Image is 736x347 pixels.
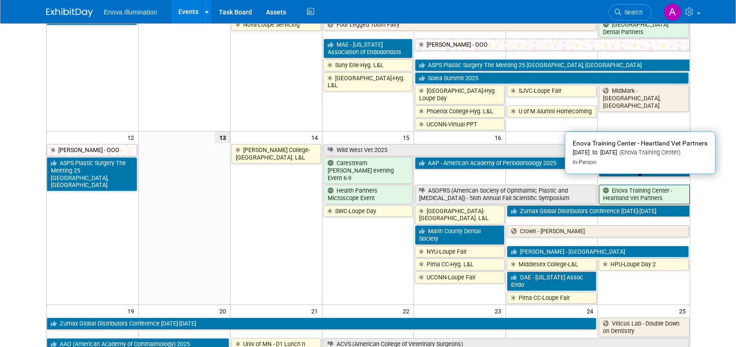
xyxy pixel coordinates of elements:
[218,305,230,317] span: 20
[599,185,689,204] a: Enova Training Center - Heartland Vet Partners
[415,85,505,104] a: [GEOGRAPHIC_DATA]-Hyg Loupe Day
[573,149,708,157] div: [DATE] to [DATE]
[415,271,505,284] a: UCONN-Loupe Fair
[415,185,596,204] a: ASOPRS (American Society of Ophthalmic Plastic and [MEDICAL_DATA]) - 56th Annual Fall Scientific ...
[415,225,505,244] a: Marin County Dental Society
[215,132,230,143] span: 13
[402,132,414,143] span: 15
[47,144,137,156] a: [PERSON_NAME] - OOO
[415,246,505,258] a: NYU-Loupe Fair
[323,72,413,91] a: [GEOGRAPHIC_DATA]-Hyg. L&L
[323,19,597,31] a: Four Legged Tooth Fairy
[586,305,597,317] span: 24
[415,258,505,271] a: Pima CC-Hyg. L&L
[507,271,596,291] a: OAE - [US_STATE] Assoc Endo
[231,19,321,31] a: Nova-Loupe Servicing
[573,159,596,166] span: In-Person
[507,205,689,217] a: Zumax Global Distributors Conference [DATE]-[DATE]
[47,318,597,330] a: Zumax Global Distributors Conference [DATE]-[DATE]
[323,59,413,71] a: Suny Erie-Hyg. L&L
[323,144,689,156] a: Wild West Vet 2025
[415,72,688,84] a: Solea Summit 2025
[507,105,596,118] a: U of M Alumni Homecoming
[323,205,413,217] a: SWC-Loupe Day
[507,225,688,237] a: Crown - [PERSON_NAME]
[599,258,688,271] a: HPU-Loupe Day 2
[599,85,688,111] a: MidMark - [GEOGRAPHIC_DATA], [GEOGRAPHIC_DATA]
[507,258,596,271] a: Middlesex College-L&L
[494,132,505,143] span: 16
[310,305,322,317] span: 21
[415,205,505,224] a: [GEOGRAPHIC_DATA]-[GEOGRAPHIC_DATA]. L&L
[323,185,413,204] a: Health Partners Microscope Event
[507,246,688,258] a: [PERSON_NAME] - [GEOGRAPHIC_DATA]
[573,139,708,147] span: Enova Training Center - Heartland Vet Partners
[415,118,505,131] a: UCONN-Virtual PPT
[507,292,596,304] a: Pima CC-Loupe Fair
[599,318,689,337] a: Viticus Lab - Double Down on Dentistry
[47,157,137,191] a: ASPS Plastic Surgery The Meeting 25 [GEOGRAPHIC_DATA], [GEOGRAPHIC_DATA]
[617,149,680,156] span: (Enova Training Center)
[664,3,681,21] img: Andrea Miller
[46,8,93,17] img: ExhibitDay
[126,305,138,317] span: 19
[415,59,689,71] a: ASPS Plastic Surgery The Meeting 25 [GEOGRAPHIC_DATA], [GEOGRAPHIC_DATA]
[507,85,596,97] a: SJVC-Loupe Fair
[126,132,138,143] span: 12
[323,157,413,184] a: Carestream [PERSON_NAME] evening Event 6-9
[323,39,413,58] a: MAE - [US_STATE] Association of Endodontists
[678,305,690,317] span: 25
[310,132,322,143] span: 14
[621,9,643,16] span: Search
[231,144,321,163] a: [PERSON_NAME] College-[GEOGRAPHIC_DATA]. L&L
[402,305,414,317] span: 22
[599,19,688,38] a: [GEOGRAPHIC_DATA] Dental Partners
[609,4,652,21] a: Search
[494,305,505,317] span: 23
[104,8,157,16] span: Enova Illumination
[415,157,596,169] a: AAP - American Academy of Periodontology 2025
[415,39,689,51] a: [PERSON_NAME] - OOO
[415,105,505,118] a: Phoenix College-Hyg. L&L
